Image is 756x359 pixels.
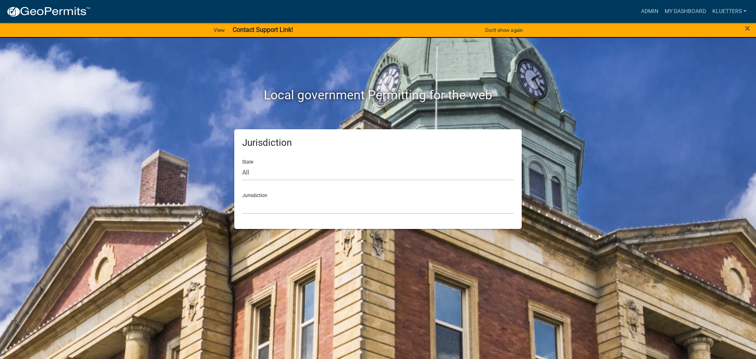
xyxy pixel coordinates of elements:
a: My Dashboard [661,4,709,19]
span: × [745,23,750,34]
h2: Local government Permitting for the web [159,87,597,102]
a: Admin [638,4,661,19]
h5: Jurisdiction [242,137,514,149]
a: View [211,24,228,37]
strong: Contact Support Link! [233,26,293,33]
button: Close [745,24,750,33]
a: kluetters [709,4,750,19]
button: Don't show again [482,24,526,37]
